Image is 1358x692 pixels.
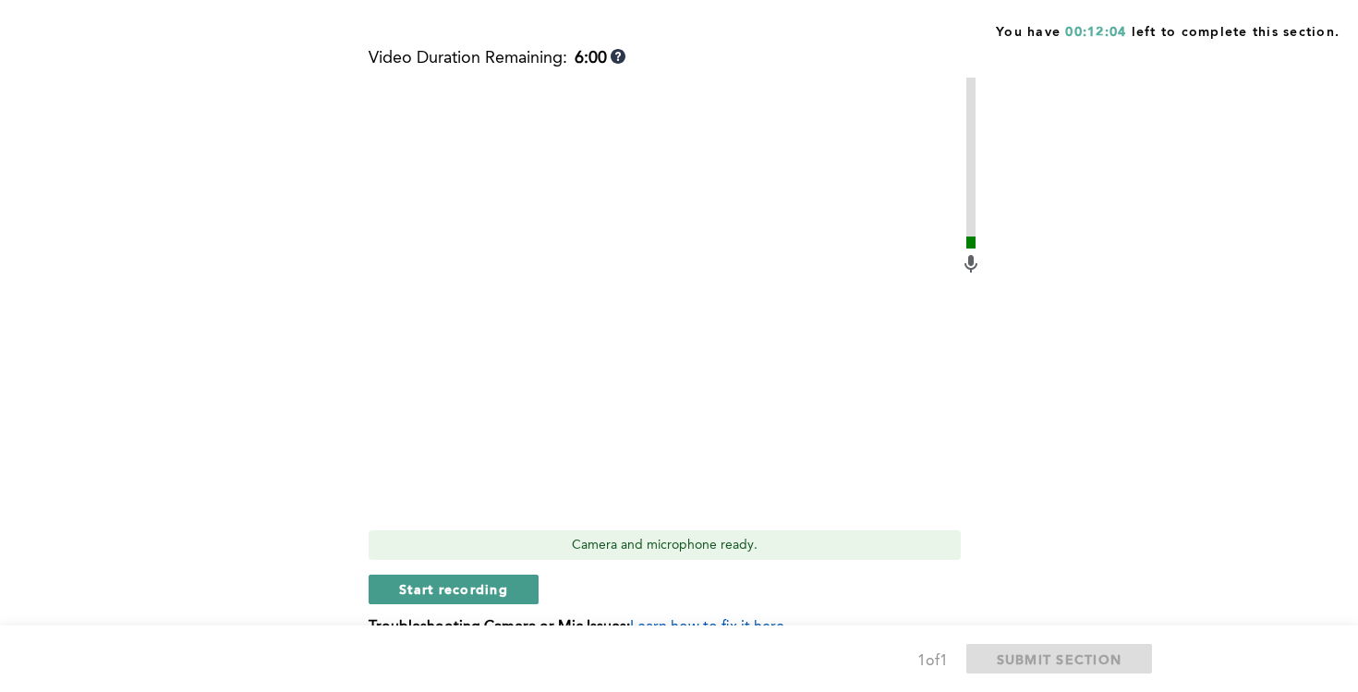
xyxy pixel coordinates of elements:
[369,49,625,68] div: Video Duration Remaining:
[630,620,788,635] span: Learn how to fix it here.
[369,530,961,560] div: Camera and microphone ready.
[966,644,1153,674] button: SUBMIT SECTION
[369,575,539,604] button: Start recording
[369,620,630,635] b: Troubleshooting Camera or Mic Issues:
[399,580,508,598] span: Start recording
[575,49,607,68] b: 6:00
[1065,26,1126,39] span: 00:12:04
[996,18,1340,42] span: You have left to complete this section.
[997,650,1122,668] span: SUBMIT SECTION
[917,649,948,674] div: 1 of 1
